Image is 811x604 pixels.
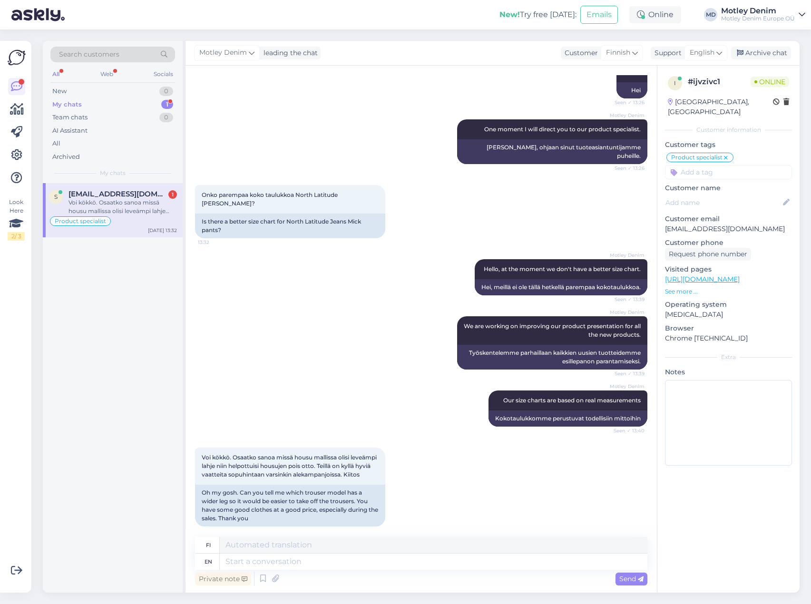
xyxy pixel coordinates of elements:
[198,239,234,246] span: 13:32
[665,238,792,248] p: Customer phone
[651,48,682,58] div: Support
[499,9,576,20] div: Try free [DATE]:
[152,68,175,80] div: Socials
[499,10,520,19] b: New!
[98,68,115,80] div: Web
[665,287,792,296] p: See more ...
[50,68,61,80] div: All
[198,527,234,534] span: 13:45
[665,323,792,333] p: Browser
[484,126,641,133] span: One moment I will direct you to our product specialist.
[475,279,647,295] div: Hei, meillä ei ole tällä hetkellä parempaa kokotaulukkoa.
[52,126,88,136] div: AI Assistant
[52,100,82,109] div: My chats
[674,79,676,87] span: i
[721,7,795,15] div: Motley Denim
[665,165,792,179] input: Add a tag
[464,322,642,338] span: We are working on improving our product presentation for all the new products.
[616,82,647,98] div: Hei
[609,370,645,377] span: Seen ✓ 13:39
[202,191,339,207] span: Onko parempaa koko taulukkoa North Latitude [PERSON_NAME]?
[68,190,167,198] span: samiaut74@gmail.com
[161,100,173,109] div: 1
[609,427,645,434] span: Seen ✓ 13:40
[199,48,247,58] span: Motley Denim
[671,155,723,160] span: Product specialist
[52,87,67,96] div: New
[609,309,645,316] span: Motley Denim
[52,139,60,148] div: All
[206,537,211,553] div: fi
[202,454,378,478] span: Voi kökkö. Osaatko sanoa missä housu mallissa olisi leveämpi lahje niin helpottuisi housujen pois...
[665,140,792,150] p: Customer tags
[609,99,645,106] span: Seen ✓ 13:26
[629,6,681,23] div: Online
[52,113,88,122] div: Team chats
[489,410,647,427] div: Kokotaulukkomme perustuvat todellisiin mittoihin
[260,48,318,58] div: leading the chat
[55,218,106,224] span: Product specialist
[205,554,212,570] div: en
[665,197,781,208] input: Add name
[704,8,717,21] div: MD
[609,252,645,259] span: Motley Denim
[665,310,792,320] p: [MEDICAL_DATA]
[54,193,58,200] span: s
[665,248,751,261] div: Request phone number
[8,198,25,241] div: Look Here
[484,265,641,273] span: Hello, at the moment we don't have a better size chart.
[665,183,792,193] p: Customer name
[731,47,791,59] div: Archive chat
[665,224,792,234] p: [EMAIL_ADDRESS][DOMAIN_NAME]
[609,296,645,303] span: Seen ✓ 13:39
[457,345,647,370] div: Työskentelemme parhaillaan kaikkien uusien tuotteidemme esillepanon parantamiseksi.
[8,232,25,241] div: 2 / 3
[195,573,251,585] div: Private note
[609,165,645,172] span: Seen ✓ 13:26
[688,76,751,88] div: # ijvzivc1
[609,112,645,119] span: Motley Denim
[690,48,714,58] span: English
[159,87,173,96] div: 0
[721,15,795,22] div: Motley Denim Europe OÜ
[665,367,792,377] p: Notes
[609,383,645,390] span: Motley Denim
[148,227,177,234] div: [DATE] 13:32
[668,97,773,117] div: [GEOGRAPHIC_DATA], [GEOGRAPHIC_DATA]
[100,169,126,177] span: My chats
[665,333,792,343] p: Chrome [TECHNICAL_ID]
[751,77,789,87] span: Online
[665,126,792,134] div: Customer information
[721,7,805,22] a: Motley DenimMotley Denim Europe OÜ
[665,275,740,283] a: [URL][DOMAIN_NAME]
[665,264,792,274] p: Visited pages
[665,353,792,361] div: Extra
[195,485,385,526] div: Oh my gosh. Can you tell me which trouser model has a wider leg so it would be easier to take off...
[52,152,80,162] div: Archived
[159,113,173,122] div: 0
[195,214,385,238] div: Is there a better size chart for North Latitude Jeans Mick pants?
[606,48,630,58] span: Finnish
[8,49,26,67] img: Askly Logo
[68,198,177,215] div: Voi kökkö. Osaatko sanoa missä housu mallissa olisi leveämpi lahje niin helpottuisi housujen pois...
[59,49,119,59] span: Search customers
[168,190,177,199] div: 1
[561,48,598,58] div: Customer
[665,214,792,224] p: Customer email
[503,397,641,404] span: Our size charts are based on real measurements
[619,575,644,583] span: Send
[457,139,647,164] div: [PERSON_NAME], ohjaan sinut tuoteasiantuntijamme puheille.
[580,6,618,24] button: Emails
[665,300,792,310] p: Operating system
